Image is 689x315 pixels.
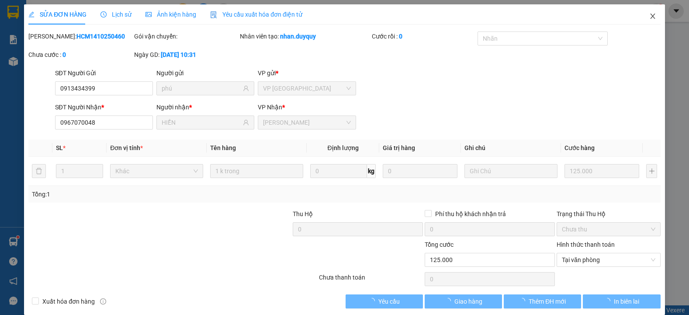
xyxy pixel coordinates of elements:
[327,144,358,151] span: Định lượng
[318,273,424,288] div: Chưa thanh toán
[378,297,400,306] span: Yêu cầu
[110,144,143,151] span: Đơn vị tính
[7,48,77,60] div: 0708939779
[145,11,152,17] span: picture
[100,298,106,304] span: info-circle
[557,209,661,219] div: Trạng thái Thu Hộ
[372,31,476,41] div: Cước rồi :
[445,298,454,304] span: loading
[432,209,509,219] span: Phí thu hộ khách nhận trả
[263,82,350,95] span: VP Sài Gòn
[243,85,249,91] span: user
[604,298,614,304] span: loading
[564,164,639,178] input: 0
[210,164,303,178] input: VD: Bàn, Ghế
[28,11,87,18] span: SỬA ĐƠN HÀNG
[425,241,454,248] span: Tổng cước
[263,116,350,129] span: Vĩnh Kim
[134,31,238,41] div: Gói vận chuyển:
[369,298,378,304] span: loading
[646,164,657,178] button: plus
[583,294,660,308] button: In biên lai
[504,294,581,308] button: Thêm ĐH mới
[62,51,66,58] b: 0
[83,8,104,17] span: Nhận:
[156,68,254,78] div: Người gửi
[55,68,153,78] div: SĐT Người Gửi
[115,164,198,178] span: Khác
[258,68,356,78] div: VP gửi
[83,7,172,28] div: VP [GEOGRAPHIC_DATA]
[7,7,77,27] div: [PERSON_NAME]
[425,294,502,308] button: Giao hàng
[32,164,46,178] button: delete
[162,118,241,127] input: Tên người nhận
[649,13,656,20] span: close
[240,31,370,41] div: Nhân viên tạo:
[156,102,254,112] div: Người nhận
[519,298,529,304] span: loading
[557,241,615,248] label: Hình thức thanh toán
[461,140,561,157] th: Ghi chú
[162,84,241,93] input: Tên người gửi
[383,144,415,151] span: Giá trị hàng
[243,119,249,126] span: user
[383,164,457,178] input: 0
[76,33,125,40] b: HCM1410250460
[145,11,196,18] span: Ảnh kiện hàng
[7,27,77,48] div: NHA KHOA SG 26
[161,51,196,58] b: [DATE] 10:31
[210,144,236,151] span: Tên hàng
[464,164,557,178] input: Ghi Chú
[399,33,402,40] b: 0
[28,31,132,41] div: [PERSON_NAME]:
[28,50,132,59] div: Chưa cước :
[210,11,217,18] img: icon
[83,28,172,39] div: LAB ANH
[529,297,566,306] span: Thêm ĐH mới
[293,210,313,217] span: Thu Hộ
[454,297,482,306] span: Giao hàng
[280,33,316,40] b: nhan.duyquy
[346,294,423,308] button: Yêu cầu
[258,104,282,111] span: VP Nhận
[83,39,172,51] div: 0976297179
[28,11,35,17] span: edit
[100,11,132,18] span: Lịch sử
[7,7,21,17] span: Gửi:
[56,144,63,151] span: SL
[55,102,153,112] div: SĐT Người Nhận
[32,189,266,199] div: Tổng: 1
[564,144,595,151] span: Cước hàng
[367,164,376,178] span: kg
[562,253,655,266] span: Tại văn phòng
[100,11,107,17] span: clock-circle
[134,50,238,59] div: Ngày GD:
[614,297,639,306] span: In biên lai
[562,223,655,236] span: Chưa thu
[210,11,302,18] span: Yêu cầu xuất hóa đơn điện tử
[39,297,98,306] span: Xuất hóa đơn hàng
[641,4,665,29] button: Close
